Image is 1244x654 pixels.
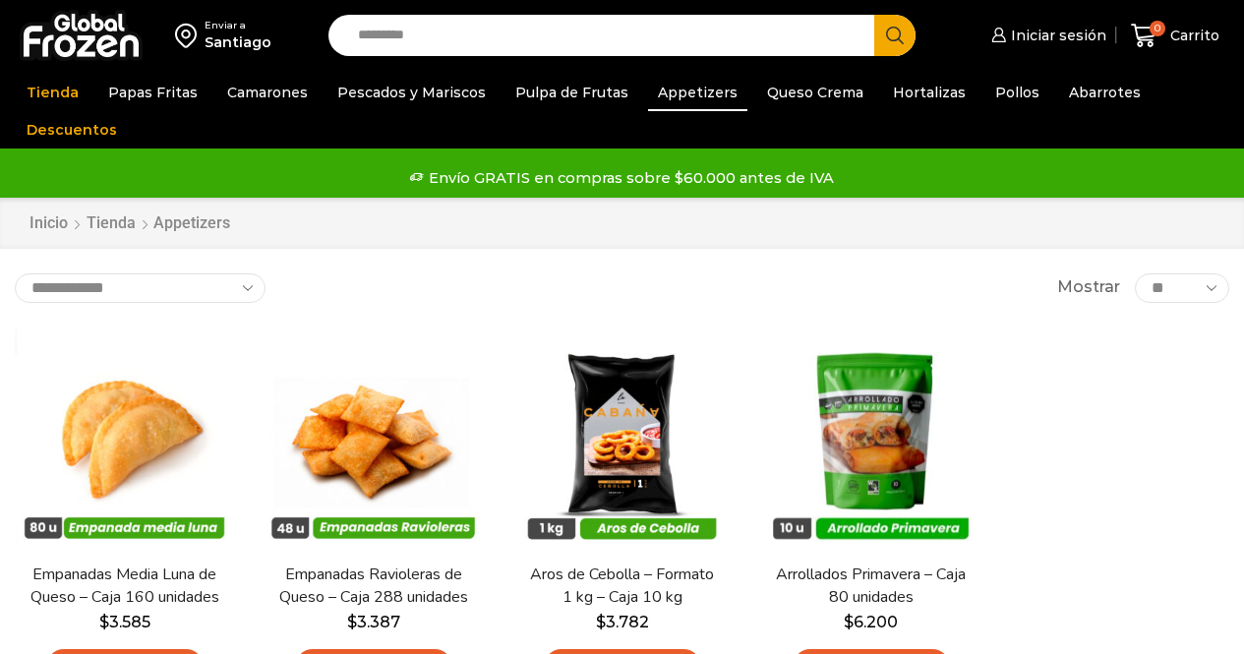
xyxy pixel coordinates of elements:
[205,19,271,32] div: Enviar a
[347,613,400,631] bdi: 3.387
[26,564,223,609] a: Empanadas Media Luna de Queso – Caja 160 unidades
[772,564,970,609] a: Arrollados Primavera – Caja 80 unidades
[17,74,89,111] a: Tienda
[327,74,496,111] a: Pescados y Mariscos
[844,613,854,631] span: $
[86,212,137,235] a: Tienda
[175,19,205,52] img: address-field-icon.svg
[274,564,472,609] a: Empanadas Ravioleras de Queso – Caja 288 unidades
[99,613,109,631] span: $
[1059,74,1151,111] a: Abarrotes
[874,15,916,56] button: Search button
[883,74,976,111] a: Hortalizas
[757,74,873,111] a: Queso Crema
[98,74,207,111] a: Papas Fritas
[596,613,606,631] span: $
[153,213,230,232] h1: Appetizers
[205,32,271,52] div: Santiago
[844,613,898,631] bdi: 6.200
[523,564,721,609] a: Aros de Cebolla – Formato 1 kg – Caja 10 kg
[15,273,266,303] select: Pedido de la tienda
[217,74,318,111] a: Camarones
[1150,21,1165,36] span: 0
[29,212,230,235] nav: Breadcrumb
[648,74,747,111] a: Appetizers
[347,613,357,631] span: $
[986,16,1106,55] a: Iniciar sesión
[505,74,638,111] a: Pulpa de Frutas
[1006,26,1106,45] span: Iniciar sesión
[1057,276,1120,299] span: Mostrar
[17,111,127,149] a: Descuentos
[29,212,69,235] a: Inicio
[99,613,150,631] bdi: 3.585
[985,74,1049,111] a: Pollos
[1165,26,1219,45] span: Carrito
[1126,13,1224,59] a: 0 Carrito
[596,613,649,631] bdi: 3.782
